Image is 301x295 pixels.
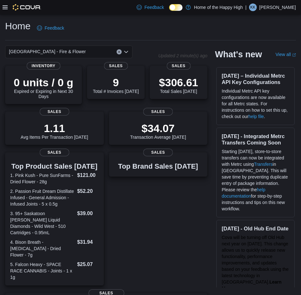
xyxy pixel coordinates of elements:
h3: [DATE] - Old Hub End Date [222,225,289,232]
h1: Home [5,20,31,32]
p: Starting [DATE], store-to-store transfers can now be integrated with Metrc using in [GEOGRAPHIC_D... [222,148,289,212]
a: Feedback [34,22,67,34]
span: Inventory [26,62,61,70]
p: 9 [93,76,139,89]
a: help file [248,114,264,119]
dt: 1. Pink Kush - Pure SunFarms - Dried Flower - 28g [10,172,75,185]
a: Transfers [254,162,273,167]
span: Feedback [144,4,164,11]
p: 1.11 [21,122,88,135]
h3: [DATE] – Individual Metrc API Key Configurations [222,73,289,85]
p: Individual Metrc API key configurations are now available for all Metrc states. For instructions ... [222,88,289,120]
p: $34.07 [130,122,186,135]
div: Transaction Average [DATE] [130,122,186,140]
p: $306.61 [159,76,198,89]
p: 0 units / 0 g [10,76,77,89]
button: Open list of options [124,49,129,54]
div: Avg Items Per Transaction [DATE] [21,122,88,140]
a: Feedback [134,1,166,14]
span: Cova will be turning off Old Hub next year on [DATE]. This change allows us to quickly release ne... [222,235,289,284]
dd: $39.00 [77,210,98,217]
div: Expired or Expiring in Next 30 Days [10,76,77,99]
span: Sales [143,108,173,116]
dt: 4. Bison Breath - [MEDICAL_DATA] - Dried Flower - 7g [10,239,75,258]
span: Sales [39,108,69,116]
span: Sales [39,149,69,156]
dt: 2. Passion Fruit Dream Distillate Infused - General Admission - Infused Joints - 5 x 0.5g [10,188,75,207]
dd: $25.07 [77,261,98,268]
button: Clear input [117,49,122,54]
h2: What's new [215,49,262,60]
div: Total # Invoices [DATE] [93,76,139,94]
h3: Top Product Sales [DATE] [10,163,99,170]
span: Sales [143,149,173,156]
dd: $52.20 [77,187,98,195]
h3: [DATE] - Integrated Metrc Transfers Coming Soon [222,133,289,146]
span: Sales [104,62,128,70]
h3: Top Brand Sales [DATE] [118,163,198,170]
p: Home of the Happy High [194,4,243,11]
svg: External link [292,53,296,57]
span: Sales [167,62,190,70]
img: Cova [13,4,41,11]
div: Total Sales [DATE] [159,76,198,94]
p: | [245,4,247,11]
div: Kalvin Keys [249,4,257,11]
dt: 3. 95+ Saskatoon [PERSON_NAME] Liquid Diamonds - Wild West - 510 Cartridges - 0.95mL [10,210,75,236]
p: Updated 2 minute(s) ago [158,53,207,58]
span: KK [250,4,255,11]
dd: $121.00 [77,172,98,179]
a: View allExternal link [276,52,296,57]
dt: 5. Falcon Heavy - SPACE RACE CANNABIS - Joints - 1 x 1g [10,261,75,280]
input: Dark Mode [169,4,183,11]
p: [PERSON_NAME] [259,4,296,11]
span: Feedback [45,25,64,31]
dd: $31.94 [77,238,98,246]
a: help documentation [222,187,265,199]
span: [GEOGRAPHIC_DATA] - Fire & Flower [9,48,86,55]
